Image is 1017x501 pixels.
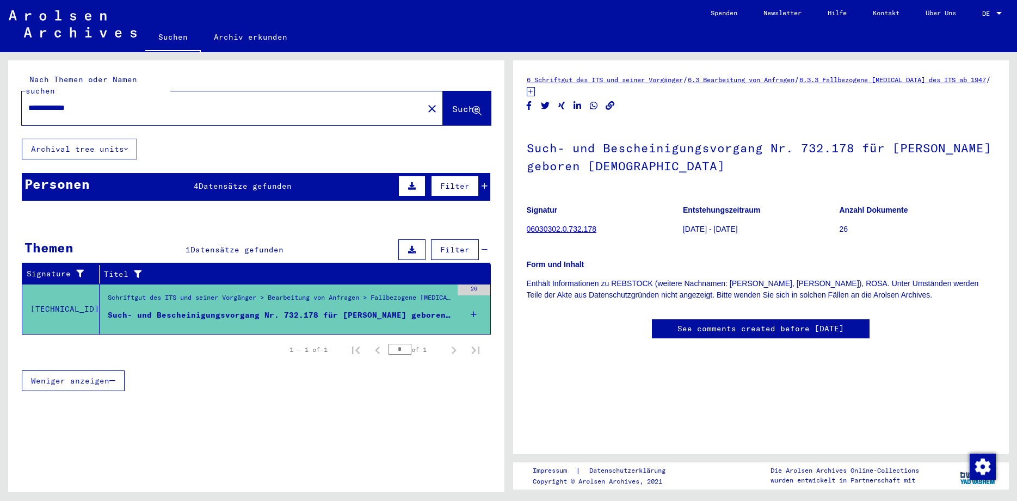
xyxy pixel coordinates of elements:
[581,465,679,477] a: Datenschutzerklärung
[588,99,600,113] button: Share on WhatsApp
[31,376,109,386] span: Weniger anzeigen
[840,224,995,235] p: 26
[683,75,688,84] span: /
[367,339,389,361] button: Previous page
[533,465,679,477] div: |
[556,99,568,113] button: Share on Xing
[108,293,452,308] div: Schriftgut des ITS und seiner Vorgänger > Bearbeitung von Anfragen > Fallbezogene [MEDICAL_DATA] ...
[970,454,996,480] img: Zustimmung ändern
[533,465,576,477] a: Impressum
[527,206,558,214] b: Signatur
[540,99,551,113] button: Share on Twitter
[104,265,480,283] div: Titel
[683,206,760,214] b: Entstehungszeitraum
[771,475,919,485] p: wurden entwickelt in Partnerschaft mit
[22,139,137,159] button: Archival tree units
[426,102,439,115] mat-icon: close
[194,181,199,191] span: 4
[794,75,799,84] span: /
[605,99,616,113] button: Copy link
[145,24,201,52] a: Suchen
[24,174,90,194] div: Personen
[9,10,137,38] img: Arolsen_neg.svg
[840,206,908,214] b: Anzahl Dokumente
[26,75,137,96] mat-label: Nach Themen oder Namen suchen
[22,370,125,391] button: Weniger anzeigen
[201,24,300,50] a: Archiv erkunden
[799,76,986,84] a: 6.3.3 Fallbezogene [MEDICAL_DATA] des ITS ab 1947
[465,339,486,361] button: Last page
[452,103,479,114] span: Suche
[771,466,919,475] p: Die Arolsen Archives Online-Collections
[683,224,839,235] p: [DATE] - [DATE]
[677,323,844,335] a: See comments created before [DATE]
[688,76,794,84] a: 6.3 Bearbeitung von Anfragen
[199,181,292,191] span: Datensätze gefunden
[440,181,470,191] span: Filter
[527,260,584,269] b: Form und Inhalt
[431,176,479,196] button: Filter
[440,245,470,255] span: Filter
[982,10,994,17] span: DE
[108,310,452,321] div: Such- und Bescheinigungsvorgang Nr. 732.178 für [PERSON_NAME] geboren [DEMOGRAPHIC_DATA]
[421,97,443,119] button: Clear
[527,123,996,189] h1: Such- und Bescheinigungsvorgang Nr. 732.178 für [PERSON_NAME] geboren [DEMOGRAPHIC_DATA]
[523,99,535,113] button: Share on Facebook
[27,265,102,283] div: Signature
[104,269,469,280] div: Titel
[527,76,683,84] a: 6 Schriftgut des ITS und seiner Vorgänger
[443,339,465,361] button: Next page
[958,462,998,489] img: yv_logo.png
[533,477,679,486] p: Copyright © Arolsen Archives, 2021
[527,225,596,233] a: 06030302.0.732.178
[572,99,583,113] button: Share on LinkedIn
[431,239,479,260] button: Filter
[443,91,491,125] button: Suche
[986,75,991,84] span: /
[969,453,995,479] div: Zustimmung ändern
[345,339,367,361] button: First page
[27,268,91,280] div: Signature
[527,278,996,301] p: Enthält Informationen zu REBSTOCK (weitere Nachnamen: [PERSON_NAME], [PERSON_NAME]), ROSA. Unter ...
